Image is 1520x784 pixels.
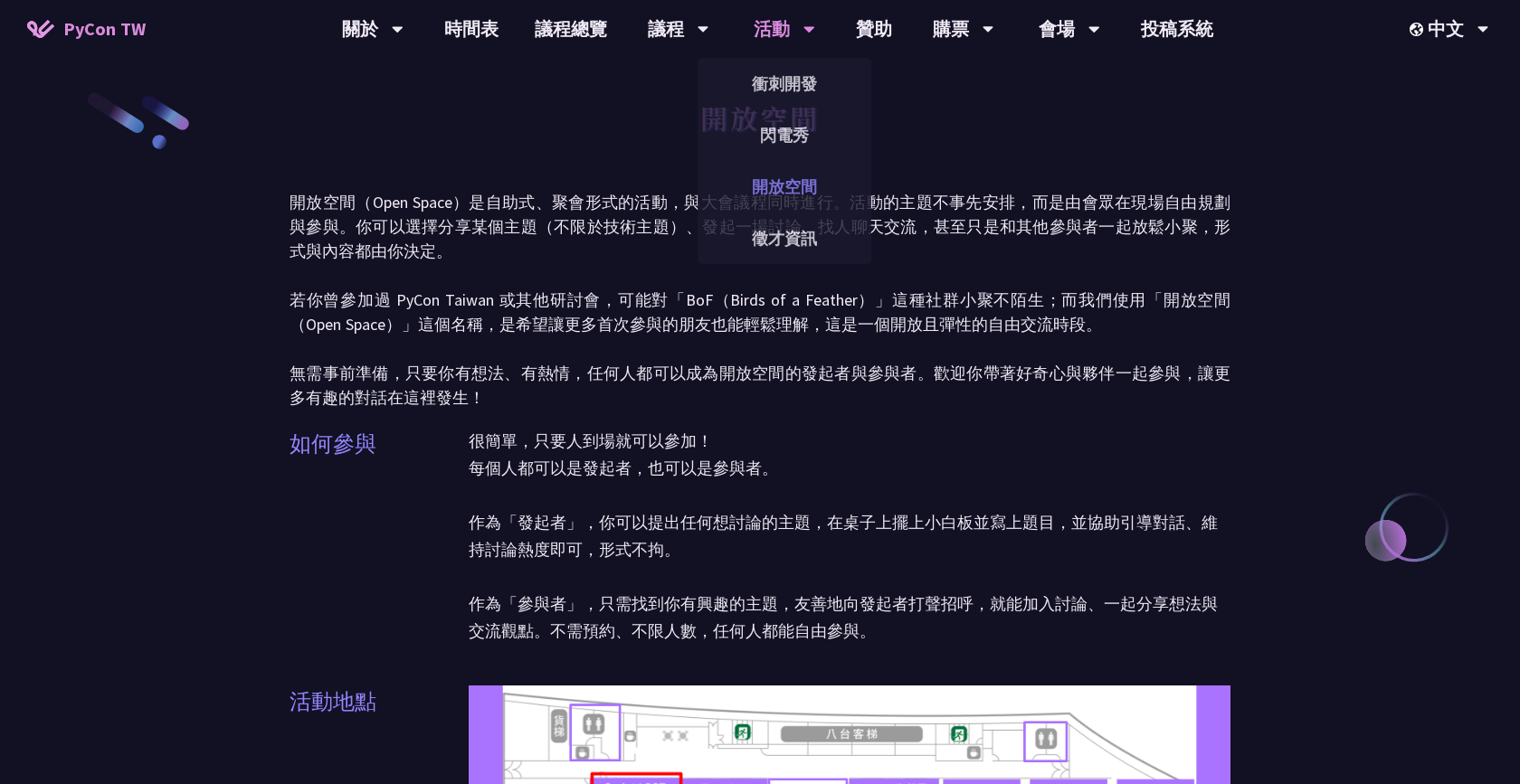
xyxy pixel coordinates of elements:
[63,15,146,43] span: PyCon TW
[290,685,376,718] p: 活動地點
[698,165,871,208] a: 開放空間
[698,62,871,105] a: 衝刺開發
[469,428,1230,645] p: 很簡單，只要人到場就可以參加！ 每個人都可以是發起者，也可以是參與者。 作為「發起者」，你可以提出任何想討論的主題，在桌子上擺上小白板並寫上題目，並協助引導對話、維持討論熱度即可，形式不拘。 作...
[27,20,54,38] img: Home icon of PyCon TW 2025
[290,428,376,460] p: 如何參與
[698,217,871,260] a: 徵才資訊
[290,190,1230,410] p: 開放空間（Open Space）是自助式、聚會形式的活動，與大會議程同時進行。活動的主題不事先安排，而是由會眾在現場自由規劃與參與。你可以選擇分享某個主題（不限於技術主題）、發起一場討論、找人聊...
[698,114,871,156] a: 閃電秀
[9,6,164,52] a: PyCon TW
[1410,23,1428,36] img: Locale Icon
